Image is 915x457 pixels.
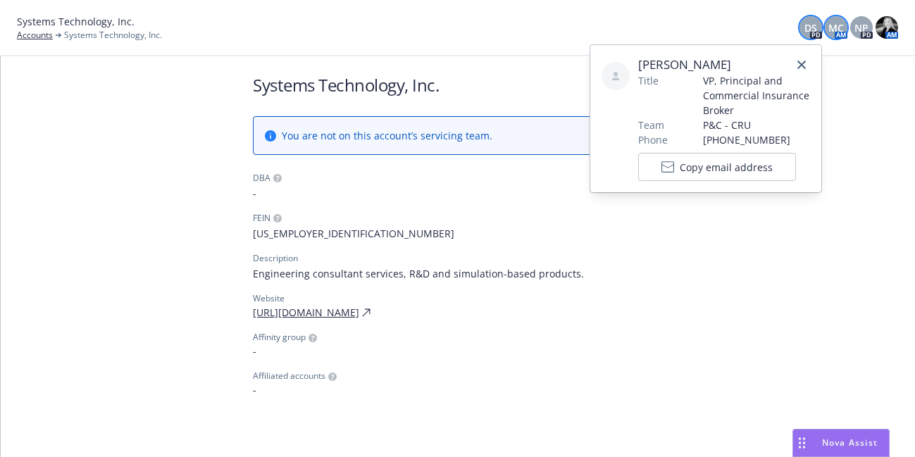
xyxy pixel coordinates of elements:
span: Engineering consultant services, R&D and simulation-based products. [253,266,663,281]
a: Accounts [17,29,53,42]
div: Drag to move [793,430,811,456]
span: VP, Principal and Commercial Insurance Broker [703,73,810,118]
span: MC [828,20,844,35]
div: FEIN [253,212,270,225]
span: Affiliated accounts [253,370,325,382]
a: [URL][DOMAIN_NAME] [253,305,359,320]
span: Copy email address [680,160,773,175]
div: Website [253,292,663,305]
span: You are not on this account’s servicing team. [282,128,492,143]
span: - [253,344,663,358]
span: [PHONE_NUMBER] [703,132,810,147]
a: close [793,56,810,73]
span: P&C - CRU [703,118,810,132]
span: Title [638,73,659,88]
span: [US_EMPLOYER_IDENTIFICATION_NUMBER] [253,226,663,241]
span: Nova Assist [822,437,878,449]
button: Nova Assist [792,429,890,457]
button: Copy email address [638,153,796,181]
h1: Systems Technology, Inc. [253,73,663,96]
span: Team [638,118,664,132]
span: Systems Technology, Inc. [17,14,135,29]
span: [PERSON_NAME] [638,56,810,73]
img: photo [876,16,898,39]
span: Systems Technology, Inc. [64,29,162,42]
span: NP [854,20,869,35]
div: Description [253,252,298,265]
span: - [253,382,663,397]
div: DBA [253,172,270,184]
span: Affinity group [253,331,306,344]
span: DS [804,20,817,35]
span: Phone [638,132,668,147]
span: - [253,186,663,201]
